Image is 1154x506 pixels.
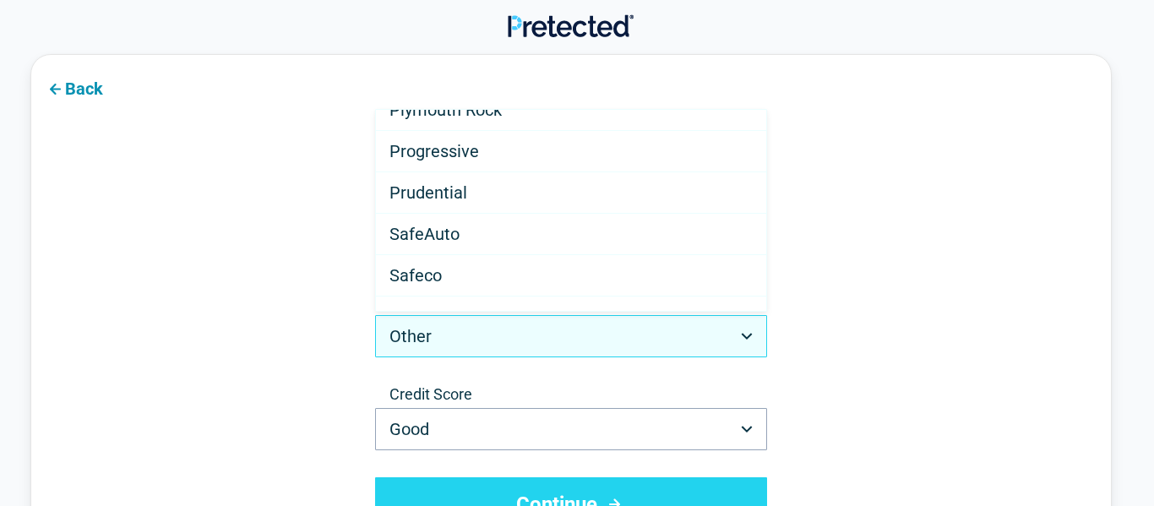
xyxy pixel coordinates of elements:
span: Plymouth Rock [389,100,502,120]
span: State Farm [389,307,474,327]
span: Progressive [389,141,479,161]
span: Prudential [389,182,467,203]
span: Safeco [389,265,442,286]
span: SafeAuto [389,224,460,244]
